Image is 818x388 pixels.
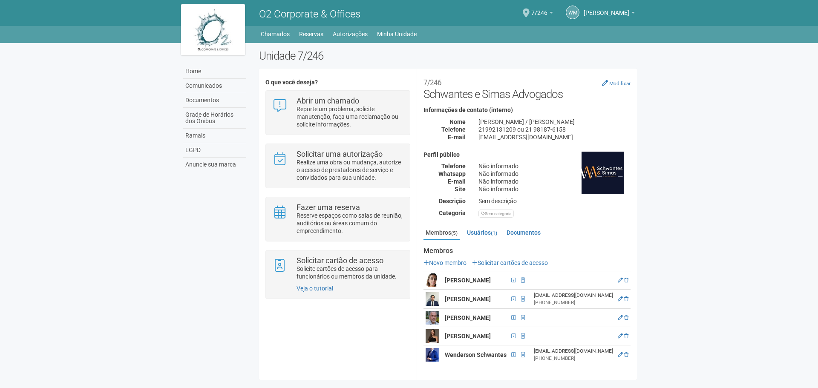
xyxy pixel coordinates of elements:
[297,256,383,265] strong: Solicitar cartão de acesso
[624,352,628,358] a: Excluir membro
[491,230,497,236] small: (1)
[377,28,417,40] a: Minha Unidade
[455,186,466,193] strong: Site
[472,118,637,126] div: [PERSON_NAME] / [PERSON_NAME]
[183,64,246,79] a: Home
[297,96,359,105] strong: Abrir um chamado
[618,277,623,283] a: Editar membro
[423,78,441,87] small: 7/246
[297,212,403,235] p: Reserve espaços como salas de reunião, auditórios ou áreas comum do empreendimento.
[183,93,246,108] a: Documentos
[423,247,631,255] strong: Membros
[618,315,623,321] a: Editar membro
[423,226,460,240] a: Membros(5)
[445,296,491,302] strong: [PERSON_NAME]
[426,348,439,362] img: user.png
[534,348,613,355] div: [EMAIL_ADDRESS][DOMAIN_NAME]
[451,230,458,236] small: (5)
[618,333,623,339] a: Editar membro
[297,149,383,158] strong: Solicitar uma autorização
[426,273,439,287] img: user.png
[445,314,491,321] strong: [PERSON_NAME]
[272,97,403,128] a: Abrir um chamado Reporte um problema, solicite manutenção, faça uma reclamação ou solicite inform...
[602,80,631,86] a: Modificar
[423,75,631,101] h2: Schwantes e Simas Advogados
[584,11,635,17] a: [PERSON_NAME]
[441,126,466,133] strong: Telefone
[297,105,403,128] p: Reporte um problema, solicite manutenção, faça uma reclamação ou solicite informações.
[181,4,245,55] img: logo.jpg
[272,204,403,235] a: Fazer uma reserva Reserve espaços como salas de reunião, auditórios ou áreas comum do empreendime...
[272,150,403,181] a: Solicitar uma autorização Realize uma obra ou mudança, autorize o acesso de prestadores de serviç...
[333,28,368,40] a: Autorizações
[472,259,548,266] a: Solicitar cartões de acesso
[297,158,403,181] p: Realize uma obra ou mudança, autorize o acesso de prestadores de serviço e convidados para sua un...
[448,178,466,185] strong: E-mail
[472,162,637,170] div: Não informado
[472,126,637,133] div: 21992131209 ou 21 98187-6158
[609,80,631,86] small: Modificar
[426,292,439,306] img: user.png
[531,11,553,17] a: 7/246
[183,143,246,158] a: LGPD
[265,79,410,86] h4: O que você deseja?
[472,185,637,193] div: Não informado
[472,197,637,205] div: Sem descrição
[534,355,613,362] div: [PHONE_NUMBER]
[531,1,547,16] span: 7/246
[624,315,628,321] a: Excluir membro
[183,129,246,143] a: Ramais
[624,333,628,339] a: Excluir membro
[426,329,439,343] img: user.png
[272,257,403,280] a: Solicitar cartão de acesso Solicite cartões de acesso para funcionários ou membros da unidade.
[472,170,637,178] div: Não informado
[472,178,637,185] div: Não informado
[534,292,613,299] div: [EMAIL_ADDRESS][DOMAIN_NAME]
[472,133,637,141] div: [EMAIL_ADDRESS][DOMAIN_NAME]
[259,8,360,20] span: O2 Corporate & Offices
[445,333,491,339] strong: [PERSON_NAME]
[423,107,631,113] h4: Informações de contato (interno)
[439,198,466,204] strong: Descrição
[478,210,514,218] div: Sem categoria
[445,277,491,284] strong: [PERSON_NAME]
[297,203,360,212] strong: Fazer uma reserva
[624,296,628,302] a: Excluir membro
[624,277,628,283] a: Excluir membro
[618,296,623,302] a: Editar membro
[504,226,543,239] a: Documentos
[566,6,579,19] a: WM
[297,285,333,292] a: Veja o tutorial
[448,134,466,141] strong: E-mail
[183,79,246,93] a: Comunicados
[584,1,629,16] span: Wenderson Matheus de Almeida Schwantes
[439,210,466,216] strong: Categoria
[445,351,507,358] strong: Wenderson Schwantes
[534,299,613,306] div: [PHONE_NUMBER]
[426,311,439,325] img: user.png
[465,226,499,239] a: Usuários(1)
[423,152,631,158] h4: Perfil público
[441,163,466,170] strong: Telefone
[261,28,290,40] a: Chamados
[297,265,403,280] p: Solicite cartões de acesso para funcionários ou membros da unidade.
[449,118,466,125] strong: Nome
[423,259,467,266] a: Novo membro
[259,49,637,62] h2: Unidade 7/246
[183,108,246,129] a: Grade de Horários dos Ônibus
[618,352,623,358] a: Editar membro
[438,170,466,177] strong: Whatsapp
[299,28,323,40] a: Reservas
[582,152,624,194] img: business.png
[183,158,246,172] a: Anuncie sua marca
